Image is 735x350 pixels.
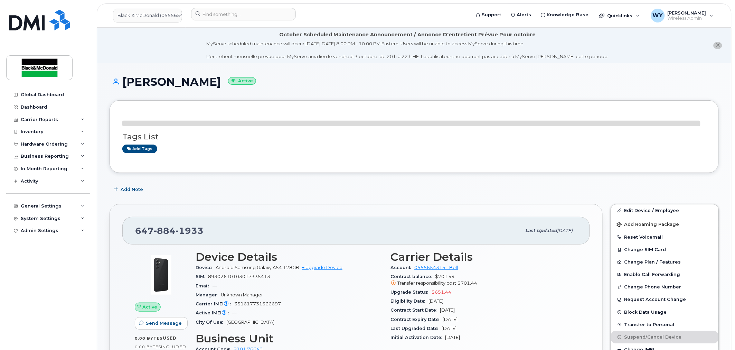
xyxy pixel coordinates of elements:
span: SIM [196,274,208,279]
button: Send Message [135,317,188,330]
span: Enable Call Forwarding [624,272,680,277]
a: 0555654315 - Bell [415,265,458,270]
span: Unknown Manager [221,292,263,297]
span: $701.44 [391,274,578,286]
h3: Tags List [122,132,706,141]
span: Device [196,265,216,270]
span: 647 [135,225,204,236]
a: Edit Device / Employee [611,204,718,217]
span: Last updated [526,228,557,233]
span: [DATE] [440,307,455,313]
button: Change SIM Card [611,243,718,256]
span: Add Note [121,186,143,193]
small: Active [228,77,256,85]
span: Change Plan / Features [624,260,681,265]
span: 0.00 Bytes [135,336,163,341]
button: close notification [714,42,722,49]
button: Add Note [110,183,149,196]
div: October Scheduled Maintenance Announcement / Annonce D'entretient Prévue Pour octobre [280,31,536,38]
span: used [163,335,177,341]
span: Account [391,265,415,270]
button: Block Data Usage [611,306,718,319]
span: Initial Activation Date [391,335,445,340]
button: Reset Voicemail [611,231,718,243]
span: [DATE] [429,298,444,304]
span: City Of Use [196,320,226,325]
span: [DATE] [557,228,573,233]
span: Manager [196,292,221,297]
span: Android Samsung Galaxy A54 128GB [216,265,299,270]
button: Suspend/Cancel Device [611,331,718,343]
button: Change Phone Number [611,281,718,293]
span: Eligibility Date [391,298,429,304]
span: Send Message [146,320,182,326]
h3: Carrier Details [391,251,578,263]
span: 89302610103017335413 [208,274,270,279]
span: Suspend/Cancel Device [624,334,682,340]
h3: Business Unit [196,332,383,345]
span: Email [196,283,213,288]
span: [DATE] [443,317,458,322]
span: [GEOGRAPHIC_DATA] [226,320,274,325]
span: [DATE] [445,335,460,340]
span: $651.44 [432,289,452,295]
span: $701.44 [458,280,478,286]
span: 884 [154,225,176,236]
span: Last Upgraded Date [391,326,442,331]
button: Request Account Change [611,293,718,306]
div: MyServe scheduled maintenance will occur [DATE][DATE] 8:00 PM - 10:00 PM Eastern. Users will be u... [206,40,609,60]
span: 0.00 Bytes [135,344,161,349]
button: Change Plan / Features [611,256,718,268]
a: Add tags [122,145,157,153]
button: Enable Call Forwarding [611,268,718,281]
span: Upgrade Status [391,289,432,295]
span: — [232,310,237,315]
h3: Device Details [196,251,383,263]
a: + Upgrade Device [302,265,342,270]
span: Contract balance [391,274,435,279]
span: 351617731566697 [234,301,281,306]
span: Add Roaming Package [617,222,679,228]
button: Add Roaming Package [611,217,718,231]
button: Transfer to Personal [611,319,718,331]
span: Active [143,304,158,310]
span: Transfer responsibility cost [398,280,456,286]
span: Contract Start Date [391,307,440,313]
img: image20231002-3703462-17nx3v8.jpeg [140,254,182,296]
span: — [213,283,217,288]
span: Active IMEI [196,310,232,315]
span: Carrier IMEI [196,301,234,306]
span: [DATE] [442,326,457,331]
span: Contract Expiry Date [391,317,443,322]
span: 1933 [176,225,204,236]
h1: [PERSON_NAME] [110,76,719,88]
